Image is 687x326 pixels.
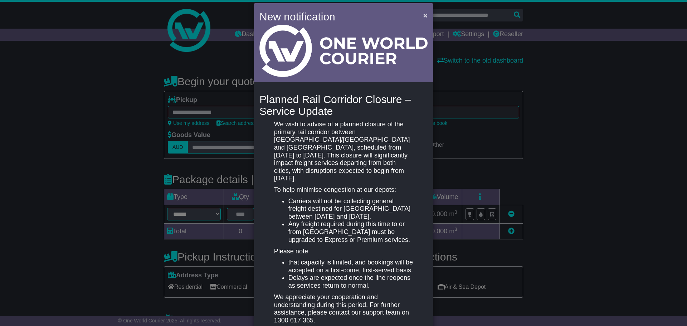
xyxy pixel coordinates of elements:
li: Delays are expected once the line reopens as services return to normal. [288,274,413,289]
img: Light [259,25,428,77]
li: Any freight required during this time to or from [GEOGRAPHIC_DATA] must be upgraded to Express or... [288,220,413,244]
button: Close [420,8,431,23]
p: To help minimise congestion at our depots: [274,186,413,194]
p: Please note [274,248,413,256]
p: We appreciate your cooperation and understanding during this period. For further assistance, plea... [274,293,413,324]
li: that capacity is limited, and bookings will be accepted on a first-come, first-served basis. [288,259,413,274]
span: × [423,11,428,19]
li: Carriers will not be collecting general freight destined for [GEOGRAPHIC_DATA] between [DATE] and... [288,198,413,221]
h4: New notification [259,9,413,25]
p: We wish to advise of a planned closure of the primary rail corridor between [GEOGRAPHIC_DATA]/[GE... [274,121,413,183]
h4: Planned Rail Corridor Closure – Service Update [259,93,428,117]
